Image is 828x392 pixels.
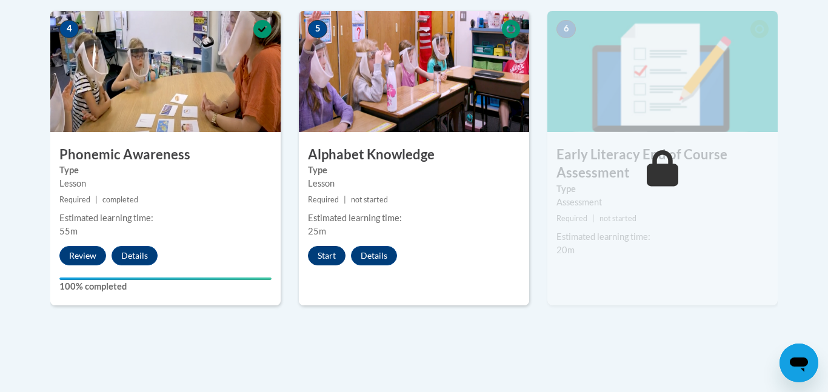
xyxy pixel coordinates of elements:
div: Lesson [308,177,520,190]
span: 25m [308,226,326,236]
button: Start [308,246,346,265]
button: Review [59,246,106,265]
label: Type [59,164,272,177]
span: 55m [59,226,78,236]
div: Estimated learning time: [59,211,272,225]
div: Your progress [59,277,272,280]
span: Required [59,195,90,204]
span: Required [308,195,339,204]
label: Type [556,182,769,196]
button: Details [351,246,397,265]
img: Course Image [299,11,529,132]
span: not started [599,214,636,223]
div: Estimated learning time: [308,211,520,225]
label: 100% completed [59,280,272,293]
h3: Early Literacy End of Course Assessment [547,145,778,183]
span: | [344,195,346,204]
h3: Phonemic Awareness [50,145,281,164]
span: | [592,214,595,223]
span: 6 [556,20,576,38]
div: Lesson [59,177,272,190]
span: completed [102,195,138,204]
div: Estimated learning time: [556,230,769,244]
h3: Alphabet Knowledge [299,145,529,164]
label: Type [308,164,520,177]
button: Details [112,246,158,265]
img: Course Image [50,11,281,132]
span: | [95,195,98,204]
iframe: Button to launch messaging window [780,344,818,382]
span: 5 [308,20,327,38]
img: Course Image [547,11,778,132]
div: Assessment [556,196,769,209]
span: 4 [59,20,79,38]
span: Required [556,214,587,223]
span: 20m [556,245,575,255]
span: not started [351,195,388,204]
